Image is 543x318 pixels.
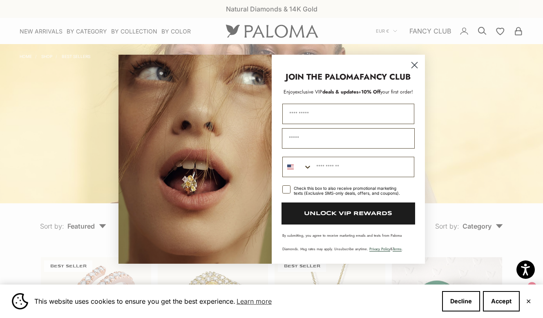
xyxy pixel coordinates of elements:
[282,104,414,124] input: First Name
[483,291,520,311] button: Accept
[284,88,295,96] span: Enjoy
[369,246,403,251] span: & .
[393,246,402,251] a: Terms
[12,293,28,309] img: Cookie banner
[369,246,390,251] a: Privacy Policy
[407,58,422,72] button: Close dialog
[282,128,415,149] input: Email
[34,295,436,307] span: This website uses cookies to ensure you get the best experience.
[287,164,294,170] img: United States
[235,295,273,307] a: Learn more
[118,55,272,264] img: Loading...
[283,157,312,177] button: Search Countries
[442,291,480,311] button: Decline
[360,71,411,83] strong: FANCY CLUB
[358,88,413,96] span: + your first order!
[526,299,531,304] button: Close
[282,233,414,251] p: By submitting, you agree to receive marketing emails and texts from Paloma Diamonds. Msg rates ma...
[312,157,414,177] input: Phone Number
[286,71,360,83] strong: JOIN THE PALOMA
[294,186,404,196] div: Check this box to also receive promotional marketing texts (Exclusive SMS-only deals, offers, and...
[295,88,358,96] span: deals & updates
[361,88,380,96] span: 10% Off
[282,202,415,225] button: UNLOCK VIP REWARDS
[295,88,322,96] span: exclusive VIP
